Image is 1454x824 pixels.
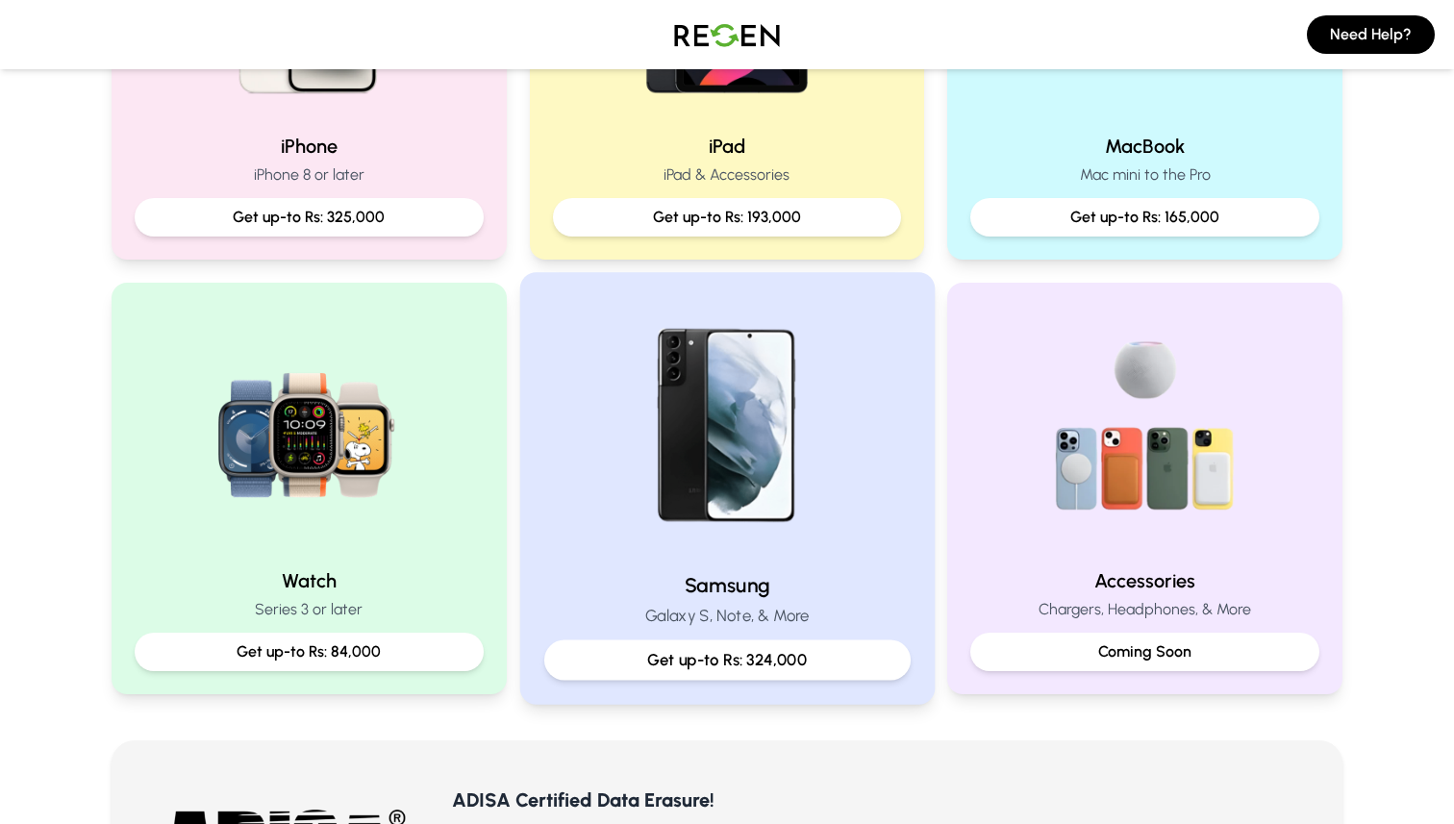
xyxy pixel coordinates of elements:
[150,640,468,663] p: Get up-to Rs: 84,000
[970,598,1319,621] p: Chargers, Headphones, & More
[452,787,1312,813] h3: ADISA Certified Data Erasure!
[568,206,887,229] p: Get up-to Rs: 193,000
[553,163,902,187] p: iPad & Accessories
[986,206,1304,229] p: Get up-to Rs: 165,000
[135,567,484,594] h2: Watch
[135,133,484,160] h2: iPhone
[660,8,794,62] img: Logo
[970,133,1319,160] h2: MacBook
[135,598,484,621] p: Series 3 or later
[186,306,432,552] img: Watch
[150,206,468,229] p: Get up-to Rs: 325,000
[544,604,911,628] p: Galaxy S, Note, & More
[1022,306,1268,552] img: Accessories
[560,648,893,672] p: Get up-to Rs: 324,000
[1307,15,1435,54] button: Need Help?
[970,163,1319,187] p: Mac mini to the Pro
[598,297,857,556] img: Samsung
[553,133,902,160] h2: iPad
[135,163,484,187] p: iPhone 8 or later
[970,567,1319,594] h2: Accessories
[986,640,1304,663] p: Coming Soon
[544,571,911,599] h2: Samsung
